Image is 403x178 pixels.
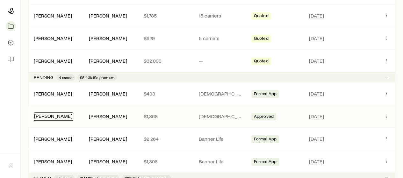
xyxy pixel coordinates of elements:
span: [DATE] [309,158,324,165]
span: 4 cases [59,75,72,80]
p: $493 [144,90,189,97]
div: [PERSON_NAME] [89,12,127,19]
a: [PERSON_NAME] [34,35,72,41]
a: [PERSON_NAME] [34,136,72,142]
p: $32,000 [144,58,189,64]
span: Formal App [254,159,277,166]
p: 5 carriers [199,35,244,41]
p: $2,264 [144,136,189,142]
div: [PERSON_NAME] [34,112,73,121]
p: $1,785 [144,12,189,19]
p: Pending [34,75,54,80]
div: [PERSON_NAME] [89,158,127,165]
div: [PERSON_NAME] [89,35,127,42]
a: [PERSON_NAME] [34,12,72,18]
span: [DATE] [309,58,324,64]
p: [DEMOGRAPHIC_DATA] General [199,113,244,119]
p: Banner Life [199,158,244,165]
span: Quoted [254,58,269,65]
span: [DATE] [309,12,324,19]
p: $1,368 [144,113,189,119]
span: [DATE] [309,113,324,119]
span: Quoted [254,13,269,20]
span: $5.43k life premium [80,75,114,80]
div: [PERSON_NAME] [34,35,72,42]
span: Formal App [254,136,277,143]
span: Approved [254,114,274,120]
a: [PERSON_NAME] [34,58,72,64]
span: Quoted [254,36,269,42]
a: [PERSON_NAME] [34,158,72,164]
div: [PERSON_NAME] [89,58,127,64]
p: — [199,58,244,64]
p: $1,308 [144,158,189,165]
div: [PERSON_NAME] [89,136,127,142]
span: [DATE] [309,90,324,97]
div: [PERSON_NAME] [34,158,72,165]
span: [DATE] [309,136,324,142]
span: [DATE] [309,35,324,41]
div: [PERSON_NAME] [89,113,127,120]
p: 15 carriers [199,12,244,19]
a: [PERSON_NAME] [34,90,72,96]
p: [DEMOGRAPHIC_DATA] General [199,90,244,97]
div: [PERSON_NAME] [89,90,127,97]
a: [PERSON_NAME] [34,113,72,119]
p: Banner Life [199,136,244,142]
p: $629 [144,35,189,41]
div: [PERSON_NAME] [34,12,72,19]
span: Formal App [254,91,277,98]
